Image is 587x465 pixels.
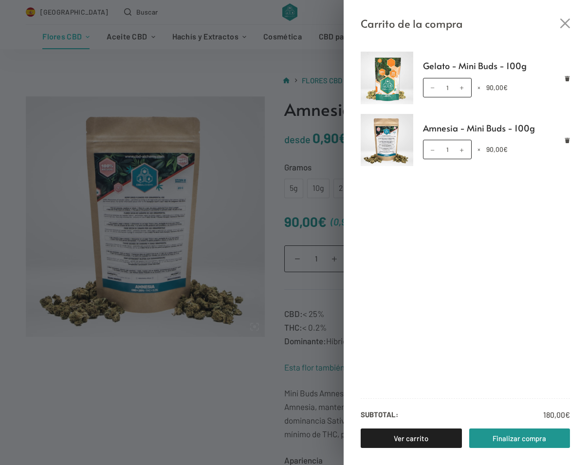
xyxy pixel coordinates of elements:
[565,410,570,419] span: €
[423,140,472,159] input: Cantidad de productos
[423,78,472,97] input: Cantidad de productos
[423,58,570,73] a: Gelato - Mini Buds - 100g
[565,75,570,81] a: Eliminar Gelato - Mini Buds - 100g del carrito
[486,83,508,92] bdi: 90,00
[361,15,463,32] span: Carrito de la compra
[560,19,570,28] button: Cerrar el cajón del carrito
[477,145,480,153] span: ×
[469,428,570,448] a: Finalizar compra
[477,83,480,92] span: ×
[361,428,462,448] a: Ver carrito
[361,409,398,421] strong: Subtotal:
[423,121,570,135] a: Amnesia - Mini Buds - 100g
[503,145,508,153] span: €
[543,410,570,419] bdi: 180,00
[486,145,508,153] bdi: 90,00
[503,83,508,92] span: €
[565,137,570,143] a: Eliminar Amnesia - Mini Buds - 100g del carrito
